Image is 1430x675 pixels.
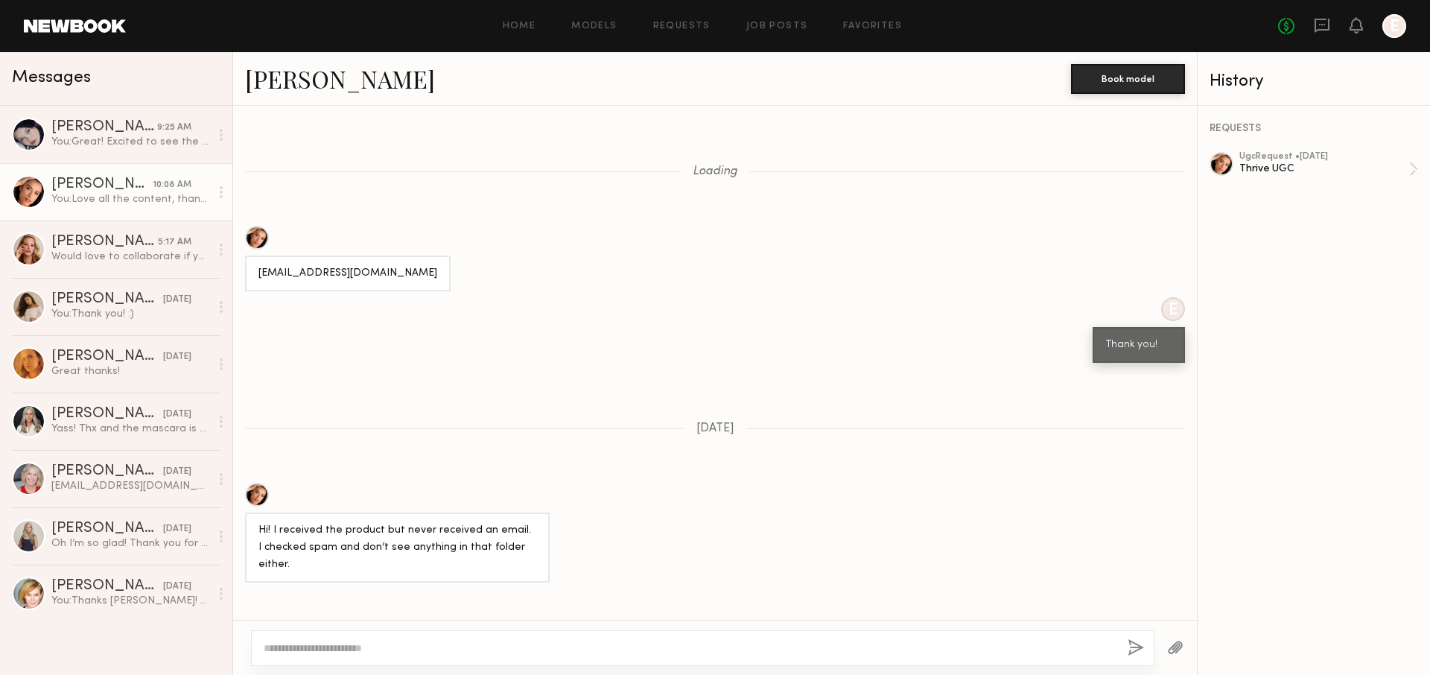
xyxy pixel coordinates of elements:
span: [DATE] [696,422,734,435]
div: Thrive UGC [1239,162,1409,176]
div: 9:25 AM [157,121,191,135]
a: Models [571,22,617,31]
a: E [1382,14,1406,38]
div: Hi! I️ received the product but never received an email. I️ checked spam and don’t see anything i... [258,522,536,574]
div: You: Great! Excited to see the content :) Also please let me know if you can sign the agreement [... [51,135,210,149]
div: [PERSON_NAME] [51,292,163,307]
div: [PERSON_NAME] [51,235,158,250]
div: Great thanks! [51,364,210,378]
div: [PERSON_NAME] [51,522,163,536]
a: Book model [1071,72,1185,84]
button: Book model [1071,64,1185,94]
div: 5:17 AM [158,235,191,250]
div: [EMAIL_ADDRESS][DOMAIN_NAME] [258,265,437,282]
a: Favorites [843,22,902,31]
span: Messages [12,69,91,86]
a: Job Posts [746,22,808,31]
div: [PERSON_NAME] [51,579,163,594]
div: History [1210,73,1418,90]
div: Yass! Thx and the mascara is outstanding, of course! [51,422,210,436]
div: Would love to collaborate if you’re still looking [51,250,210,264]
a: [PERSON_NAME] [245,63,435,95]
div: [PERSON_NAME] [51,464,163,479]
a: Home [503,22,536,31]
div: Oh I’m so glad! Thank you for the opportunity. I look forward to the next one. [51,536,210,551]
div: [DATE] [163,580,191,594]
div: [EMAIL_ADDRESS][DOMAIN_NAME] [51,479,210,493]
a: Requests [653,22,711,31]
div: REQUESTS [1210,124,1418,134]
div: [DATE] [163,522,191,536]
div: [DATE] [163,350,191,364]
span: Loading [693,165,737,178]
div: [DATE] [163,293,191,307]
div: You: Thanks [PERSON_NAME]! And agree your eyes look amazing with Thrive!! [51,594,210,608]
div: You: Love all the content, thank you [PERSON_NAME]!! [51,192,210,206]
div: [PERSON_NAME] [51,120,157,135]
div: [DATE] [163,408,191,422]
a: ugcRequest •[DATE]Thrive UGC [1239,152,1418,186]
div: [PERSON_NAME] [51,349,163,364]
div: 10:08 AM [153,178,191,192]
div: ugc Request • [DATE] [1239,152,1409,162]
div: [PERSON_NAME] [51,407,163,422]
div: Thank you! [1106,337,1172,354]
div: You: Thank you! :) [51,307,210,321]
div: [DATE] [163,465,191,479]
div: [PERSON_NAME] [51,177,153,192]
